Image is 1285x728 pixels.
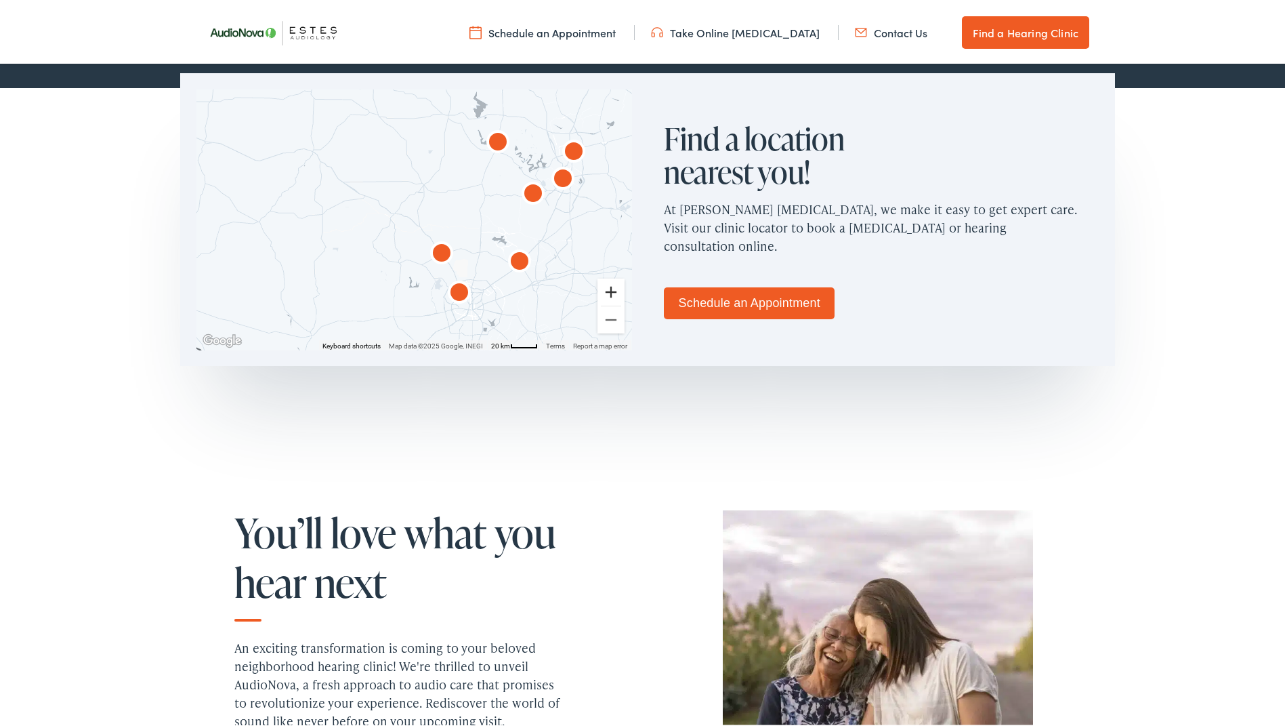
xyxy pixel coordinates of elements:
[322,339,381,348] button: Keyboard shortcuts
[547,161,579,194] div: AudioNova
[331,508,396,552] span: love
[962,14,1089,46] a: Find a Hearing Clinic
[546,340,565,347] a: Terms (opens in new tab)
[234,557,307,602] span: hear
[200,329,245,347] img: Google
[200,329,245,347] a: Open this area in Google Maps (opens a new window)
[597,304,625,331] button: Zoom out
[491,340,510,347] span: 20 km
[494,508,555,552] span: you
[597,276,625,303] button: Zoom in
[469,22,616,37] a: Schedule an Appointment
[855,22,867,37] img: utility icon
[234,508,322,552] span: You’ll
[425,236,458,268] div: AudioNova
[573,340,627,347] a: Report a map error
[482,125,514,157] div: AudioNova
[651,22,820,37] a: Take Online [MEDICAL_DATA]
[664,186,1099,263] p: At [PERSON_NAME] [MEDICAL_DATA], we make it easy to get expert care. Visit our clinic locator to ...
[487,338,542,347] button: Map Scale: 20 km per 37 pixels
[557,134,590,167] div: AudioNova
[517,176,549,209] div: AudioNova
[503,244,536,277] div: AudioNova
[314,557,387,602] span: next
[389,340,483,347] span: Map data ©2025 Google, INEGI
[664,119,881,186] h2: Find a location nearest you!
[469,22,482,37] img: utility icon
[234,636,560,727] p: An exciting transformation is coming to your beloved neighborhood hearing clinic! We're thrilled ...
[404,508,487,552] span: what
[651,22,663,37] img: utility icon
[855,22,927,37] a: Contact Us
[443,275,476,308] div: AudioNova
[664,285,835,317] a: Schedule an Appointment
